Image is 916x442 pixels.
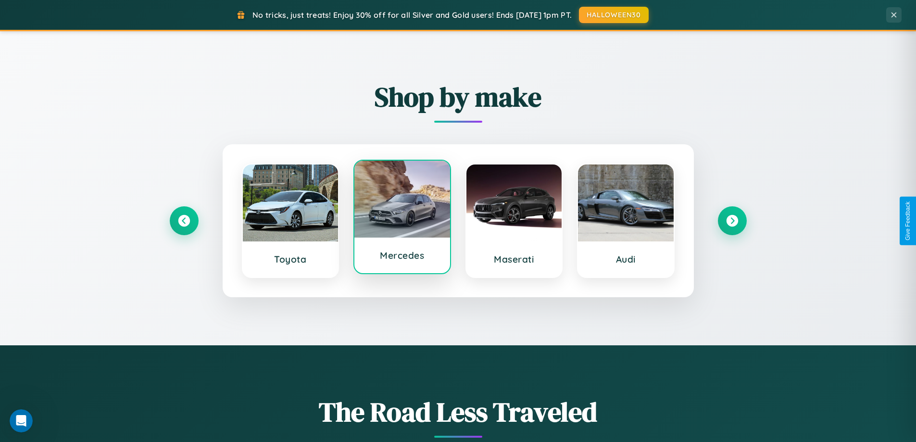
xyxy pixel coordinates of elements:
[252,253,329,265] h3: Toyota
[588,253,664,265] h3: Audi
[252,10,572,20] span: No tricks, just treats! Enjoy 30% off for all Silver and Gold users! Ends [DATE] 1pm PT.
[10,409,33,432] iframe: Intercom live chat
[904,202,911,240] div: Give Feedback
[170,78,747,115] h2: Shop by make
[476,253,552,265] h3: Maserati
[364,250,440,261] h3: Mercedes
[579,7,649,23] button: HALLOWEEN30
[170,393,747,430] h1: The Road Less Traveled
